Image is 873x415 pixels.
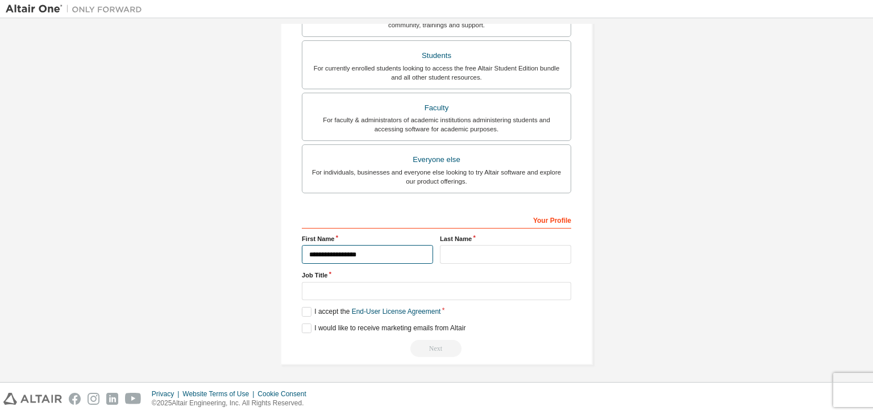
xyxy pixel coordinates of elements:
[302,210,571,229] div: Your Profile
[152,399,313,408] p: © 2025 Altair Engineering, Inc. All Rights Reserved.
[302,271,571,280] label: Job Title
[152,389,182,399] div: Privacy
[69,393,81,405] img: facebook.svg
[309,115,564,134] div: For faculty & administrators of academic institutions administering students and accessing softwa...
[106,393,118,405] img: linkedin.svg
[3,393,62,405] img: altair_logo.svg
[302,323,465,333] label: I would like to receive marketing emails from Altair
[125,393,142,405] img: youtube.svg
[352,308,441,316] a: End-User License Agreement
[302,340,571,357] div: Read and acccept EULA to continue
[309,48,564,64] div: Students
[257,389,313,399] div: Cookie Consent
[309,64,564,82] div: For currently enrolled students looking to access the free Altair Student Edition bundle and all ...
[302,307,440,317] label: I accept the
[6,3,148,15] img: Altair One
[309,168,564,186] div: For individuals, businesses and everyone else looking to try Altair software and explore our prod...
[309,100,564,116] div: Faculty
[302,234,433,243] label: First Name
[88,393,99,405] img: instagram.svg
[440,234,571,243] label: Last Name
[182,389,257,399] div: Website Terms of Use
[309,152,564,168] div: Everyone else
